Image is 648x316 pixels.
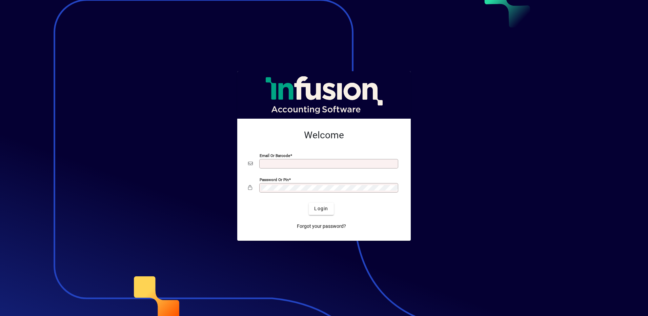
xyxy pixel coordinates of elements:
[314,205,328,212] span: Login
[297,223,346,230] span: Forgot your password?
[309,203,333,215] button: Login
[248,130,400,141] h2: Welcome
[260,153,290,158] mat-label: Email or Barcode
[294,220,349,233] a: Forgot your password?
[260,177,289,182] mat-label: Password or Pin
